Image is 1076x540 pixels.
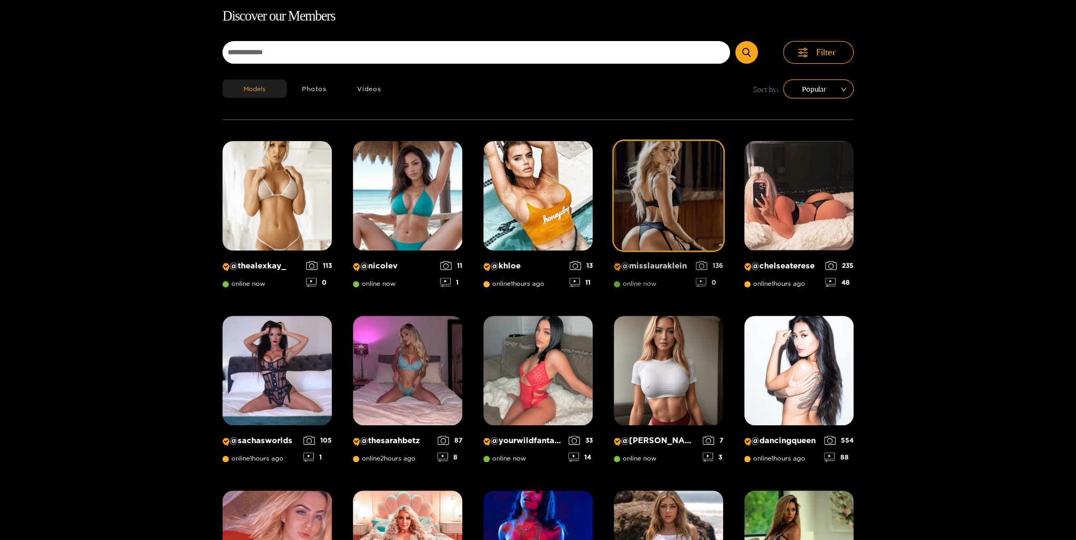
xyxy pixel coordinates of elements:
[483,316,593,425] img: Creator Profile Image: yourwildfantasyy69
[483,280,544,287] span: online 1 hours ago
[342,79,397,98] button: Videos
[744,316,854,425] img: Creator Profile Image: dancingqueen
[222,79,287,98] button: Models
[744,280,805,287] span: online 1 hours ago
[744,316,854,469] a: Creator Profile Image: dancingqueen@dancingqueenonline1hours ago55488
[791,81,846,97] span: Popular
[353,455,415,462] span: online 2 hours ago
[744,141,854,295] a: Creator Profile Image: chelseaterese@chelseatereseonline1hours ago23548
[483,436,563,446] p: @ yourwildfantasyy69
[353,436,432,446] p: @ thesarahbetz
[222,280,265,287] span: online now
[306,278,332,287] div: 0
[569,436,593,445] div: 33
[744,261,820,271] p: @ chelseaterese
[222,316,332,425] img: Creator Profile Image: sachasworlds
[816,46,836,58] span: Filter
[570,261,593,270] div: 13
[222,5,854,27] h1: Discover our Members
[222,141,332,295] a: Creator Profile Image: thealexkay_@thealexkay_online now1130
[287,79,342,98] button: Photos
[353,316,462,425] img: Creator Profile Image: thesarahbetz
[703,436,723,445] div: 7
[783,79,854,98] div: sort
[783,41,854,64] button: Filter
[353,316,462,469] a: Creator Profile Image: thesarahbetz@thesarahbetzonline2hours ago878
[483,316,593,469] a: Creator Profile Image: yourwildfantasyy69@yourwildfantasyy69online now3314
[753,83,779,95] span: Sort by:
[614,141,723,295] a: Creator Profile Image: misslauraklein@misslaurakleinonline now1360
[825,261,854,270] div: 235
[744,455,805,462] span: online 1 hours ago
[222,261,301,271] p: @ thealexkay_
[614,280,656,287] span: online now
[222,316,332,469] a: Creator Profile Image: sachasworlds@sachasworldsonline1hours ago1051
[440,261,462,270] div: 11
[696,261,723,270] div: 136
[303,436,332,445] div: 105
[744,141,854,251] img: Creator Profile Image: chelseaterese
[353,280,395,287] span: online now
[824,436,854,445] div: 554
[483,141,593,295] a: Creator Profile Image: khloe@khloeonline1hours ago1311
[735,41,758,64] button: Submit Search
[614,436,697,446] p: @ [PERSON_NAME]
[440,278,462,287] div: 1
[438,453,462,462] div: 8
[614,141,723,251] img: Creator Profile Image: misslauraklein
[614,261,691,271] p: @ misslauraklein
[438,436,462,445] div: 87
[483,261,564,271] p: @ khloe
[569,453,593,462] div: 14
[222,436,298,446] p: @ sachasworlds
[614,455,656,462] span: online now
[353,261,435,271] p: @ nicolev
[303,453,332,462] div: 1
[353,141,462,251] img: Creator Profile Image: nicolev
[483,455,526,462] span: online now
[824,453,854,462] div: 88
[696,278,723,287] div: 0
[222,455,283,462] span: online 1 hours ago
[614,316,723,425] img: Creator Profile Image: michelle
[570,278,593,287] div: 11
[744,436,819,446] p: @ dancingqueen
[306,261,332,270] div: 113
[825,278,854,287] div: 48
[614,316,723,469] a: Creator Profile Image: michelle@[PERSON_NAME]online now73
[222,141,332,251] img: Creator Profile Image: thealexkay_
[483,141,593,251] img: Creator Profile Image: khloe
[703,453,723,462] div: 3
[353,141,462,295] a: Creator Profile Image: nicolev@nicolevonline now111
